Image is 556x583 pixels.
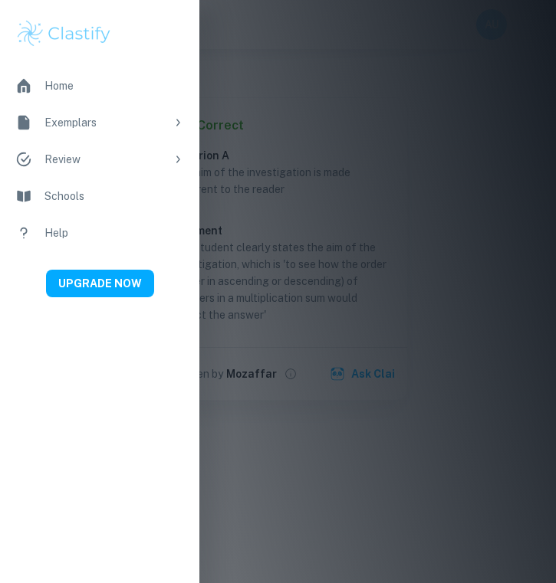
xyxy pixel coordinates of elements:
[44,224,184,241] div: Help
[46,270,154,297] button: UPGRADE NOW
[44,114,166,131] div: Exemplars
[44,188,184,205] div: Schools
[15,18,113,49] img: Clastify logo
[44,77,184,94] div: Home
[44,151,166,168] div: Review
